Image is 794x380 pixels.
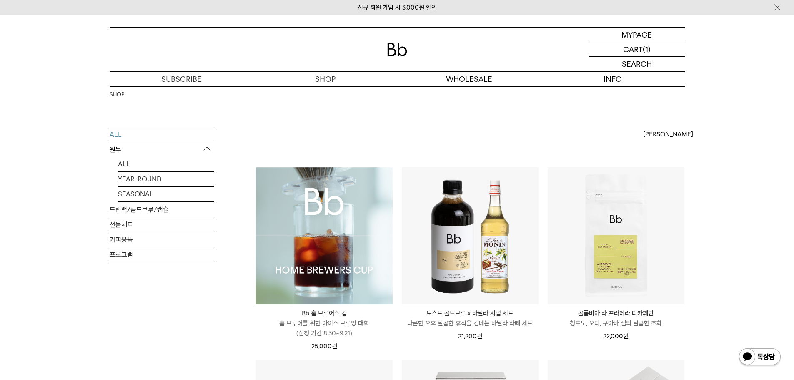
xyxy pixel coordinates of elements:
[110,232,214,247] a: 커피용품
[548,318,684,328] p: 청포도, 오디, 구아바 잼의 달콤한 조화
[477,332,482,340] span: 원
[110,247,214,262] a: 프로그램
[621,28,652,42] p: MYPAGE
[110,217,214,232] a: 선물세트
[110,72,253,86] a: SUBSCRIBE
[603,332,629,340] span: 22,000
[589,28,685,42] a: MYPAGE
[332,342,337,350] span: 원
[541,72,685,86] p: INFO
[402,167,539,304] img: 토스트 콜드브루 x 바닐라 시럽 세트
[110,127,214,142] a: ALL
[402,318,539,328] p: 나른한 오후 달콤한 휴식을 건네는 바닐라 라떼 세트
[643,42,651,56] p: (1)
[118,172,214,186] a: YEAR-ROUND
[256,167,393,304] img: 1000001223_add2_021.jpg
[387,43,407,56] img: 로고
[458,332,482,340] span: 21,200
[256,308,393,338] a: Bb 홈 브루어스 컵 홈 브루어를 위한 아이스 브루잉 대회(신청 기간 8.30~9.21)
[643,129,693,139] span: [PERSON_NAME]
[623,42,643,56] p: CART
[256,308,393,318] p: Bb 홈 브루어스 컵
[110,202,214,217] a: 드립백/콜드브루/캡슐
[256,167,393,304] a: Bb 홈 브루어스 컵
[402,308,539,318] p: 토스트 콜드브루 x 바닐라 시럽 세트
[402,308,539,328] a: 토스트 콜드브루 x 바닐라 시럽 세트 나른한 오후 달콤한 휴식을 건네는 바닐라 라떼 세트
[110,91,124,99] a: SHOP
[256,318,393,338] p: 홈 브루어를 위한 아이스 브루잉 대회 (신청 기간 8.30~9.21)
[311,342,337,350] span: 25,000
[397,72,541,86] p: WHOLESALE
[622,57,652,71] p: SEARCH
[358,4,437,11] a: 신규 회원 가입 시 3,000원 할인
[623,332,629,340] span: 원
[589,42,685,57] a: CART (1)
[548,167,684,304] img: 콜롬비아 라 프라데라 디카페인
[548,308,684,318] p: 콜롬비아 라 프라데라 디카페인
[548,308,684,328] a: 콜롬비아 라 프라데라 디카페인 청포도, 오디, 구아바 잼의 달콤한 조화
[253,72,397,86] a: SHOP
[738,347,781,367] img: 카카오톡 채널 1:1 채팅 버튼
[118,157,214,171] a: ALL
[110,142,214,157] p: 원두
[118,187,214,201] a: SEASONAL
